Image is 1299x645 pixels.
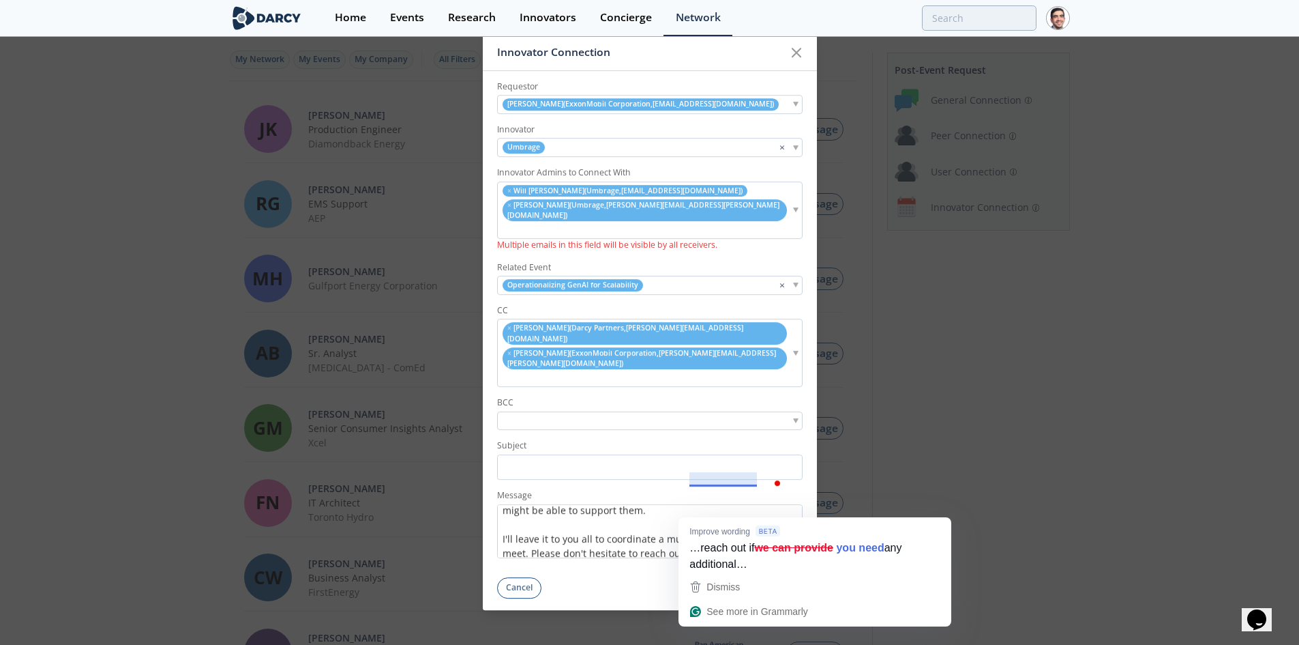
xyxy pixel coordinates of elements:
textarea: To enrich screen reader interactions, please activate Accessibility in Grammarly extension settings [497,504,803,558]
img: logo-wide.svg [230,6,304,30]
label: Requestor [497,81,803,93]
div: Events [390,12,424,23]
div: Research [448,12,496,23]
label: Related Event [497,261,803,274]
label: Innovator Admins to Connect With [497,167,803,179]
button: Cancel [497,577,542,599]
div: Network [676,12,721,23]
span: Umbrage [503,142,545,154]
div: Innovator Connection [497,40,784,66]
label: Message [497,489,803,502]
span: remove element [507,348,511,358]
p: Multiple emails in this field will be visible by all receivers. [497,239,803,251]
label: Subject [497,440,803,452]
span: × [779,141,785,156]
label: BCC [497,397,803,409]
div: remove element Will [PERSON_NAME](Umbrage,[EMAIL_ADDRESS][DOMAIN_NAME]) remove element [PERSON_NA... [497,182,803,240]
div: [PERSON_NAME](ExxonMobil Corporation,[EMAIL_ADDRESS][DOMAIN_NAME]) [497,96,803,114]
span: andrew.c.milne@esso.ca [507,348,776,368]
span: will@umbrage.com [513,186,743,195]
span: remove element [507,200,511,210]
label: CC [497,304,803,317]
img: Profile [1046,6,1070,30]
input: Advanced Search [922,5,1036,31]
div: Concierge [600,12,652,23]
iframe: chat widget [1242,590,1285,631]
div: remove element [PERSON_NAME](Darcy Partners,[PERSON_NAME][EMAIL_ADDRESS][DOMAIN_NAME]) remove ele... [497,319,803,388]
span: varun.gupta@exxonmobil.com [507,100,774,110]
span: Operationalizing GenAI for Scalability [503,280,643,291]
div: Operationalizing GenAI for Scalability × [497,276,803,295]
label: Innovator [497,124,803,136]
span: remove element [507,186,511,195]
span: ted.shelton@umbrage.com [507,200,779,220]
div: Home [335,12,366,23]
span: × [779,278,785,293]
div: Innovators [520,12,576,23]
span: michael@darcypartners.com [507,324,743,343]
span: remove element [507,324,511,333]
div: Umbrage × [497,139,803,157]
